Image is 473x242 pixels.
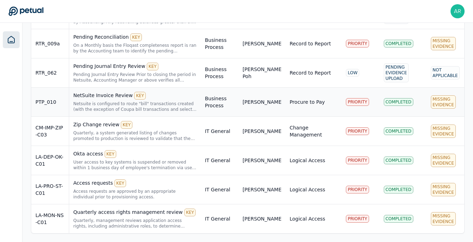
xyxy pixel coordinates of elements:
[290,40,331,47] div: Record to Report
[431,154,456,167] div: Missing Evidence
[431,183,456,196] div: Missing Evidence
[3,31,20,48] a: Dashboard
[73,43,197,54] div: On a Monthly basis the Floqast completeness report is ran by the Accounting team to identify the ...
[346,186,369,193] div: PRIORITY
[105,150,116,158] div: KEY
[73,121,197,129] div: Zip Change review
[243,98,281,106] div: [PERSON_NAME]
[431,125,456,138] div: Missing Evidence
[73,33,197,41] div: Pending Reconciliation
[201,117,238,146] td: IT General
[346,69,359,77] div: LOW
[35,153,65,167] div: LA-DEP-OK-C01
[73,92,197,100] div: NetSuite Invoice Review
[346,98,369,106] div: PRIORITY
[384,63,409,82] div: Pending Evidence Upload
[201,58,238,88] td: Business Process
[147,63,158,70] div: KEY
[201,29,238,58] td: Business Process
[35,183,65,197] div: LA-PRO-ST-C01
[243,186,281,193] div: [PERSON_NAME]
[431,95,456,109] div: Missing Evidence
[73,101,197,112] div: Netsuite is configured to route "bill" transactions created (with the exception of Coupa bill tra...
[290,98,325,106] div: Procure to Pay
[114,179,126,187] div: KEY
[431,37,456,50] div: Missing Evidence
[201,175,238,204] td: IT General
[184,209,196,216] div: KEY
[346,157,369,164] div: PRIORITY
[73,130,197,141] div: Quarterly, a system generated listing of changes promoted to production is reviewed to validate t...
[384,98,413,106] div: Completed
[201,88,238,117] td: Business Process
[73,63,197,70] div: Pending Journal Entry Review
[243,66,281,80] div: [PERSON_NAME] Poh
[384,186,413,193] div: Completed
[35,40,65,47] div: RTR_009a
[73,218,197,229] div: Quarterly, management reviews application access rights, including administrative roles, to deter...
[243,128,281,135] div: [PERSON_NAME]
[290,124,338,138] div: Change Management
[290,157,325,164] div: Logical Access
[201,146,238,175] td: IT General
[346,127,369,135] div: PRIORITY
[35,69,65,76] div: RTR_062
[431,66,460,79] div: Not Applicable
[346,40,369,47] div: PRIORITY
[73,150,197,158] div: Okta access
[290,215,325,222] div: Logical Access
[73,209,197,216] div: Quarterly access rights management review
[35,212,65,226] div: LA-MON-NS-C01
[384,127,413,135] div: Completed
[134,92,146,100] div: KEY
[290,186,325,193] div: Logical Access
[384,157,413,164] div: Completed
[73,72,197,83] div: Pending Journal Entry Review Prior to closing the period in Netsuite, Accounting Manager or above...
[73,189,197,200] div: Access requests are approved by an appropriate individual prior to provisioning access.
[384,215,413,223] div: Completed
[121,121,132,129] div: KEY
[243,157,281,164] div: [PERSON_NAME]
[451,4,465,18] img: Abishek Ravi
[243,215,281,222] div: [PERSON_NAME]
[8,6,44,16] a: Go to Dashboard
[431,212,456,225] div: Missing Evidence
[35,124,65,138] div: CM-IMP-ZIP-C03
[35,98,65,106] div: PTP_010
[73,179,197,187] div: Access requests
[384,40,413,47] div: Completed
[290,69,331,76] div: Record to Report
[130,33,142,41] div: KEY
[73,159,197,171] div: User access to key systems is suspended or removed within 1 business day of employee's terminatio...
[201,204,238,234] td: IT General
[346,215,369,223] div: PRIORITY
[243,40,281,47] div: [PERSON_NAME]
